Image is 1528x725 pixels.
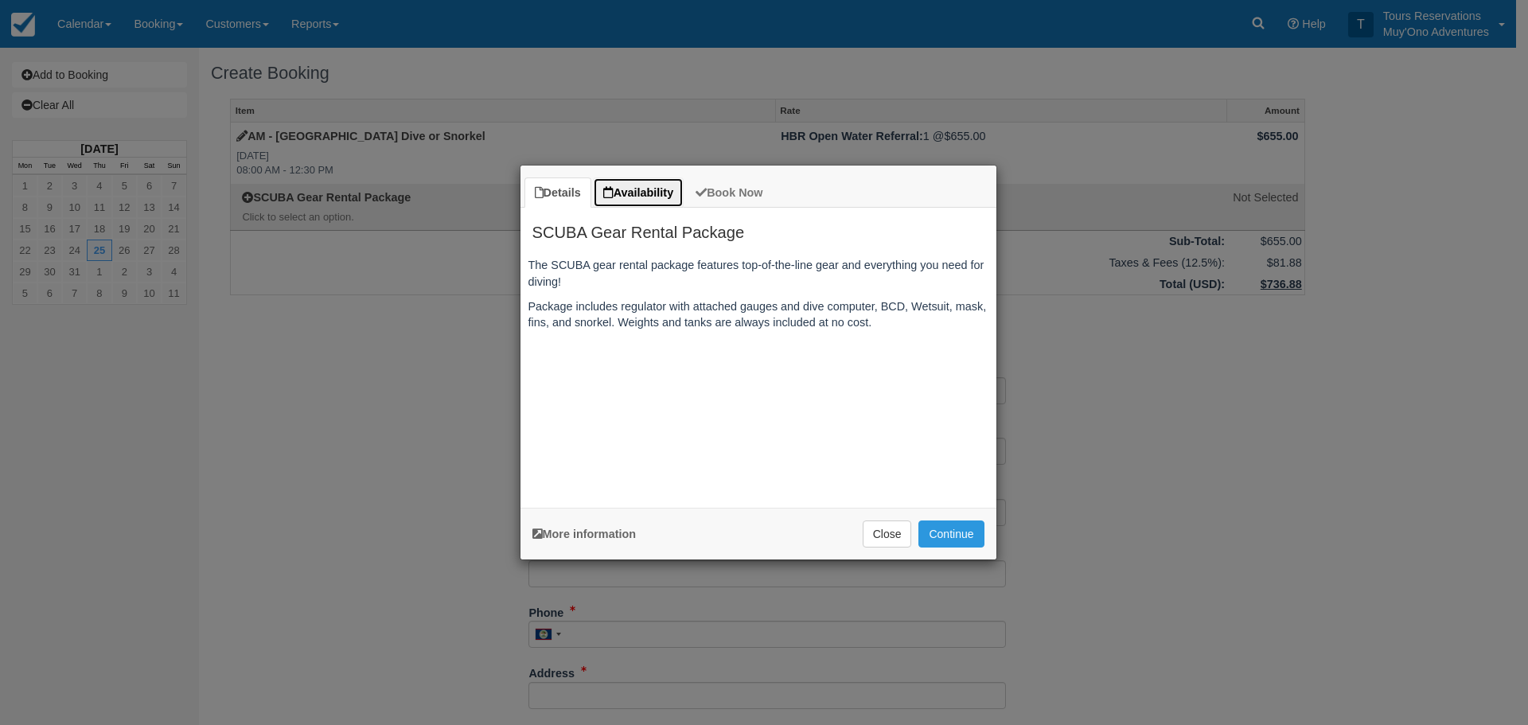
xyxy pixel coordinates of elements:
div: Item Modal [520,208,996,500]
button: Continue [918,520,984,548]
p: The SCUBA gear rental package features top-of-the-line gear and everything you need for diving! [528,257,988,290]
button: Close [863,520,912,548]
a: Availability [593,177,684,209]
p: Package includes regulator with attached gauges and dive computer, BCD, Wetsuit, mask, fins, and ... [528,298,988,331]
a: Book Now [685,177,773,209]
h2: SCUBA Gear Rental Package [520,208,996,249]
a: More information [532,528,637,540]
a: Details [524,177,591,209]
